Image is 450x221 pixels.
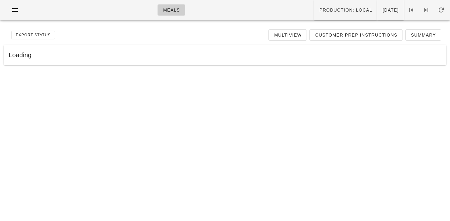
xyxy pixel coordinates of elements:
span: Meals [163,8,180,13]
div: Loading [4,45,446,65]
span: Multiview [274,33,302,38]
button: Export Status [11,31,55,39]
span: Export Status [15,33,51,37]
a: Summary [405,29,441,41]
span: Summary [411,33,436,38]
span: Customer Prep Instructions [315,33,397,38]
a: Multiview [268,29,307,41]
a: Customer Prep Instructions [309,29,402,41]
a: Meals [157,4,185,16]
span: [DATE] [382,8,399,13]
span: Production: local [319,8,372,13]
